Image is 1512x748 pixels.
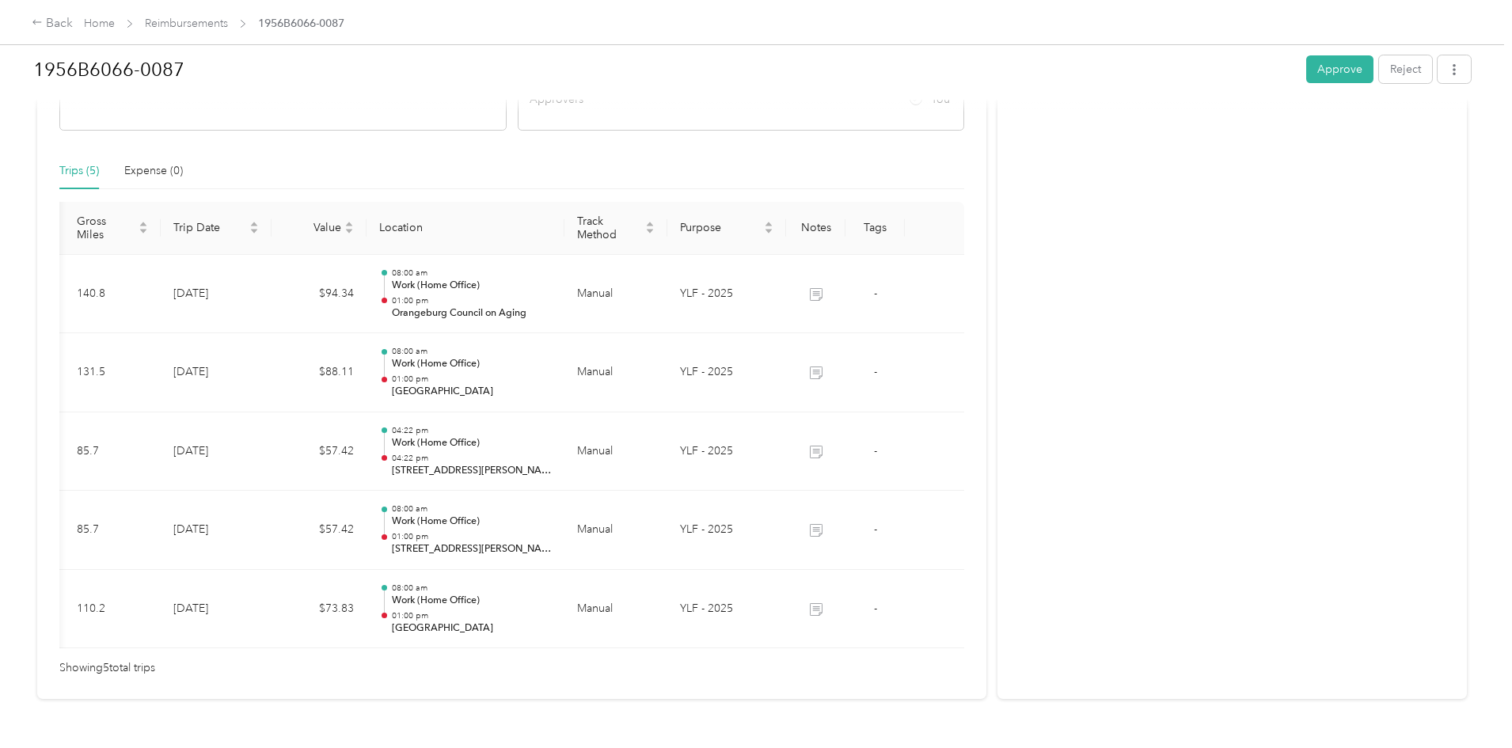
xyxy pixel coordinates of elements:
div: Back [32,14,73,33]
td: [DATE] [161,570,272,649]
th: Purpose [667,202,786,255]
td: Manual [564,491,667,570]
a: Home [84,17,115,30]
span: caret-up [645,219,655,229]
p: 08:00 am [392,268,552,279]
span: Showing 5 total trips [59,659,155,677]
td: $73.83 [272,570,367,649]
p: 01:00 pm [392,295,552,306]
span: caret-up [139,219,148,229]
td: Manual [564,570,667,649]
span: Track Method [577,215,642,241]
td: [DATE] [161,491,272,570]
td: $57.42 [272,491,367,570]
p: Work (Home Office) [392,436,552,450]
p: [STREET_ADDRESS][PERSON_NAME][PERSON_NAME] [392,464,552,478]
span: caret-down [139,226,148,236]
td: YLF - 2025 [667,491,786,570]
td: $94.34 [272,255,367,334]
p: Work (Home Office) [392,357,552,371]
span: caret-down [764,226,773,236]
span: Value [284,221,341,234]
button: Approve [1306,55,1373,83]
td: $88.11 [272,333,367,412]
td: [DATE] [161,412,272,492]
td: Manual [564,333,667,412]
span: - [874,287,877,300]
p: 08:00 am [392,346,552,357]
iframe: Everlance-gr Chat Button Frame [1423,659,1512,748]
th: Trip Date [161,202,272,255]
td: 131.5 [64,333,161,412]
p: [GEOGRAPHIC_DATA] [392,385,552,399]
p: Work (Home Office) [392,279,552,293]
td: [DATE] [161,333,272,412]
th: Tags [845,202,905,255]
th: Value [272,202,367,255]
span: Trip Date [173,221,246,234]
th: Track Method [564,202,667,255]
a: Reimbursements [145,17,228,30]
span: - [874,522,877,536]
span: - [874,602,877,615]
p: 01:00 pm [392,374,552,385]
span: caret-down [344,226,354,236]
span: - [874,365,877,378]
td: Manual [564,412,667,492]
td: YLF - 2025 [667,333,786,412]
p: 04:22 pm [392,425,552,436]
button: Reject [1379,55,1432,83]
td: 140.8 [64,255,161,334]
p: 08:00 am [392,503,552,514]
span: - [874,444,877,458]
td: YLF - 2025 [667,412,786,492]
td: 85.7 [64,491,161,570]
p: 01:00 pm [392,531,552,542]
td: YLF - 2025 [667,570,786,649]
div: Expense (0) [124,162,183,180]
p: Work (Home Office) [392,514,552,529]
span: caret-down [249,226,259,236]
td: 85.7 [64,412,161,492]
p: [GEOGRAPHIC_DATA] [392,621,552,636]
p: Work (Home Office) [392,594,552,608]
th: Gross Miles [64,202,161,255]
td: [DATE] [161,255,272,334]
span: caret-up [764,219,773,229]
td: 110.2 [64,570,161,649]
th: Location [367,202,564,255]
span: Gross Miles [77,215,135,241]
p: Orangeburg Council on Aging [392,306,552,321]
td: YLF - 2025 [667,255,786,334]
p: [STREET_ADDRESS][PERSON_NAME][PERSON_NAME] [392,542,552,556]
p: 01:00 pm [392,610,552,621]
p: 04:22 pm [392,453,552,464]
span: 1956B6066-0087 [258,15,344,32]
th: Notes [786,202,845,255]
td: $57.42 [272,412,367,492]
td: Manual [564,255,667,334]
span: caret-up [344,219,354,229]
h1: 1956B6066-0087 [33,51,1295,89]
span: Purpose [680,221,761,234]
span: caret-down [645,226,655,236]
p: 08:00 am [392,583,552,594]
div: Trips (5) [59,162,99,180]
span: caret-up [249,219,259,229]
